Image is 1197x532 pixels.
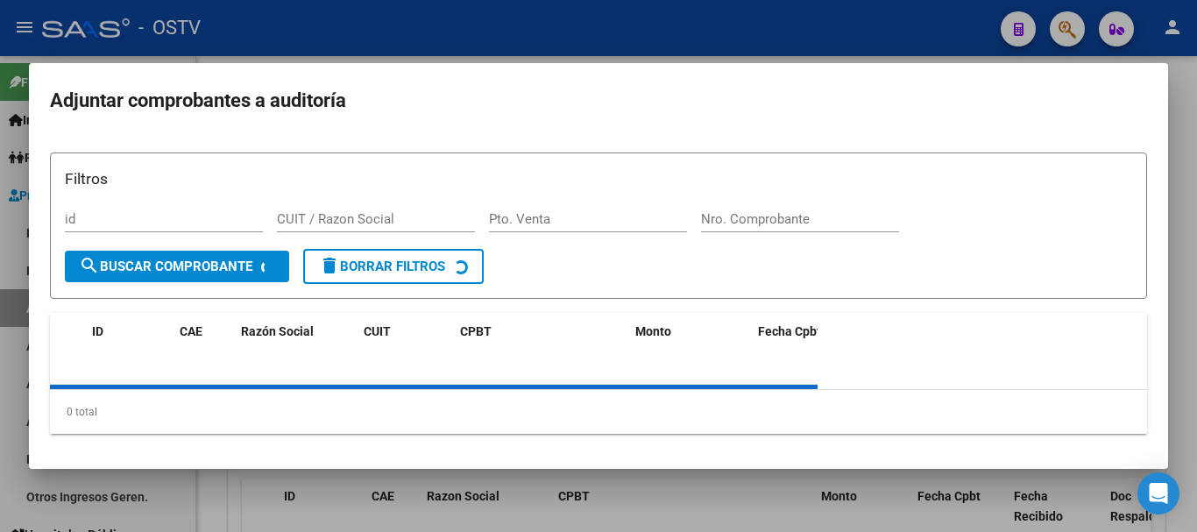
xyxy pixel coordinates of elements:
span: CUIT [364,324,391,338]
datatable-header-cell: Razón Social [234,313,357,371]
span: Borrar Filtros [319,259,445,274]
span: Monto [635,324,671,338]
datatable-header-cell: ID [85,313,173,371]
span: CAE [180,324,202,338]
span: Razón Social [241,324,314,338]
div: Open Intercom Messenger [1137,472,1179,514]
datatable-header-cell: Fecha Cpbt [751,313,830,371]
datatable-header-cell: CAE [173,313,234,371]
datatable-header-cell: Monto [628,313,751,371]
span: ID [92,324,103,338]
mat-icon: delete [319,255,340,276]
mat-icon: search [79,255,100,276]
span: Fecha Cpbt [758,324,821,338]
h3: Filtros [65,167,1132,190]
div: 0 total [50,390,1147,434]
button: Borrar Filtros [303,249,484,284]
span: CPBT [460,324,492,338]
span: Buscar Comprobante [79,259,252,274]
button: Buscar Comprobante [65,251,289,282]
h2: Adjuntar comprobantes a auditoría [50,84,1147,117]
datatable-header-cell: CPBT [453,313,628,371]
datatable-header-cell: CUIT [357,313,453,371]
